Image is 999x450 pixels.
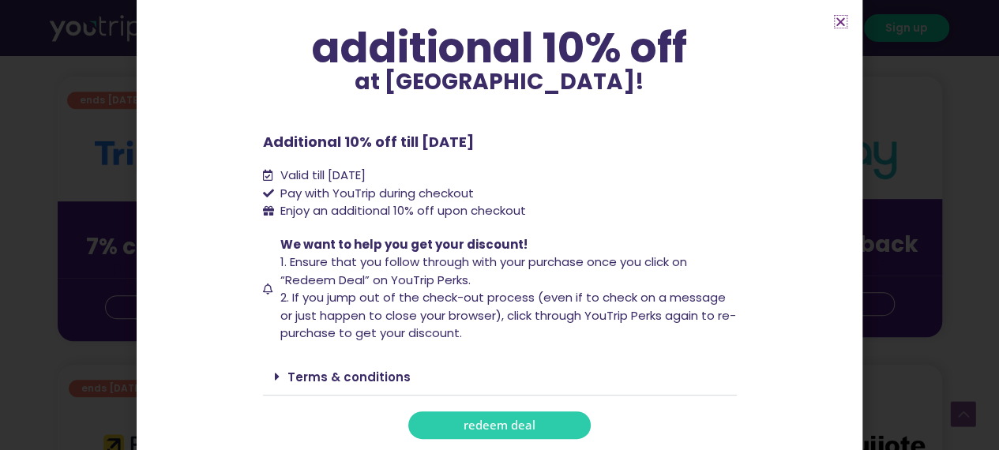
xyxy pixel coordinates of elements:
span: 1. Ensure that you follow through with your purchase once you click on “Redeem Deal” on YouTrip P... [280,253,687,288]
a: Terms & conditions [287,369,411,385]
span: redeem deal [464,419,535,431]
span: Pay with YouTrip during checkout [276,185,474,203]
span: We want to help you get your discount! [280,236,528,253]
span: 2. If you jump out of the check-out process (even if to check on a message or just happen to clos... [280,289,736,341]
a: redeem deal [408,411,591,439]
span: Valid till [DATE] [276,167,366,185]
span: Enjoy an additional 10% off upon checkout [280,202,526,219]
div: Terms & conditions [263,358,737,396]
a: Close [835,16,847,28]
div: additional 10% off [263,25,737,71]
p: Additional 10% off till [DATE] [263,131,737,152]
p: at [GEOGRAPHIC_DATA]! [263,71,737,93]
